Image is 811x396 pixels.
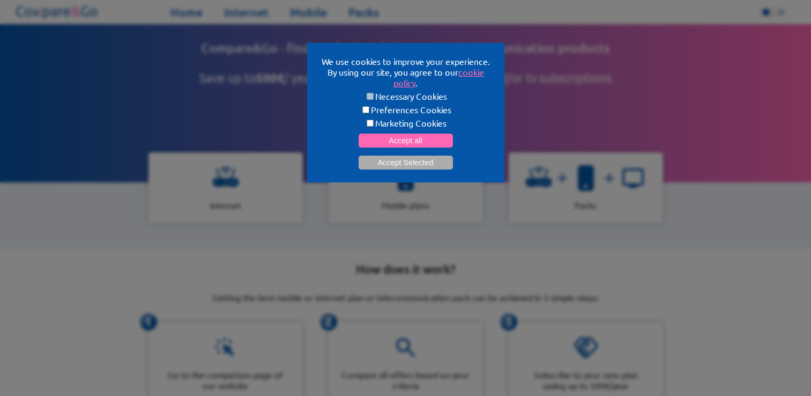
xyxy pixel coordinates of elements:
[359,156,453,170] button: Accept Selected
[320,56,492,88] p: We use cookies to improve your experience. By using our site, you agree to our .
[320,118,492,128] label: Marketing Cookies
[320,104,492,115] label: Preferences Cookies
[367,120,374,127] input: Marketing Cookies
[393,67,484,88] a: cookie policy
[362,106,369,113] input: Preferences Cookies
[359,134,453,148] button: Accept all
[367,93,374,100] input: Necessary Cookies
[320,91,492,101] label: Necessary Cookies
